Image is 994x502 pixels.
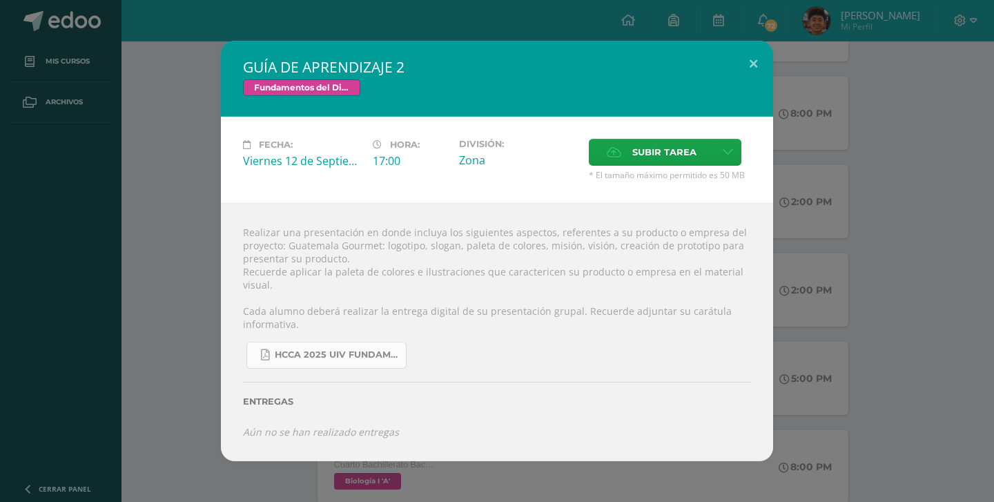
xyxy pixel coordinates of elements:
span: Subir tarea [632,139,696,165]
div: 17:00 [373,153,448,168]
a: HCCA 2025 UIV FUNDAMENTOS DEL DISEÑO.docx (3).pdf [246,342,407,369]
i: Aún no se han realizado entregas [243,425,399,438]
span: Hora: [390,139,420,150]
label: División: [459,139,578,149]
span: Fecha: [259,139,293,150]
button: Close (Esc) [734,41,773,88]
div: Zona [459,153,578,168]
span: * El tamaño máximo permitido es 50 MB [589,169,751,181]
span: Fundamentos del Diseño [243,79,360,96]
span: HCCA 2025 UIV FUNDAMENTOS DEL DISEÑO.docx (3).pdf [275,349,399,360]
label: Entregas [243,396,751,407]
div: Realizar una presentación en donde incluya los siguientes aspectos, referentes a su producto o em... [221,203,773,461]
div: Viernes 12 de Septiembre [243,153,362,168]
h2: GUÍA DE APRENDIZAJE 2 [243,57,751,77]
